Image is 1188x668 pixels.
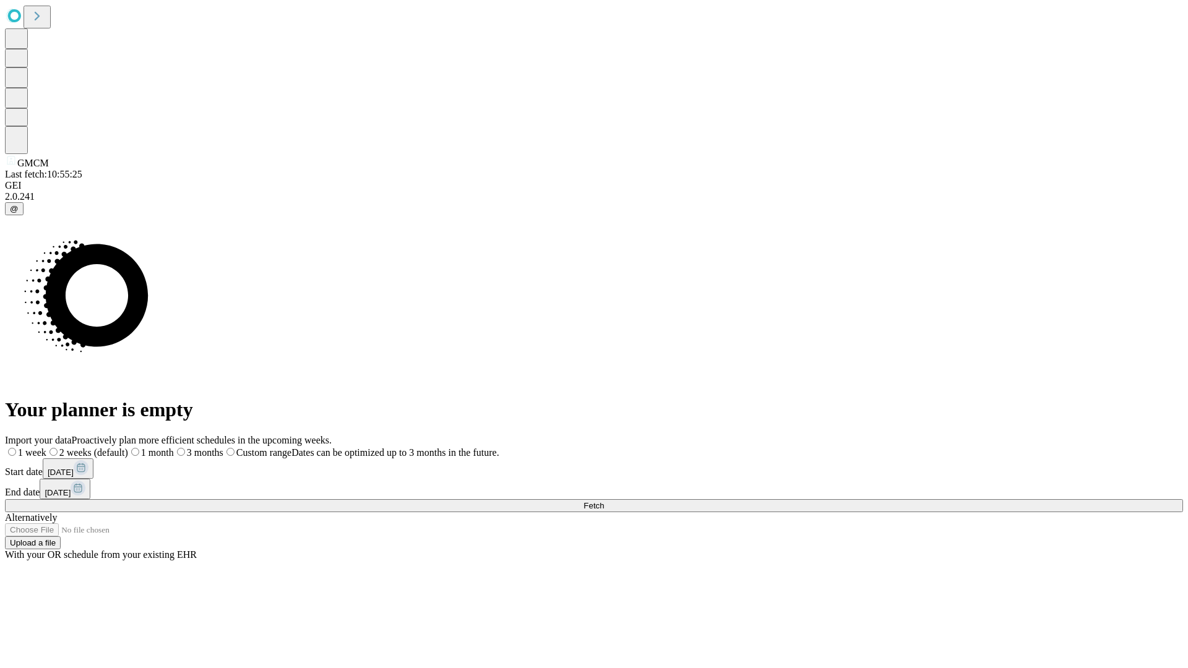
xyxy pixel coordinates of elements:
[5,398,1183,421] h1: Your planner is empty
[59,447,128,458] span: 2 weeks (default)
[5,512,57,523] span: Alternatively
[5,169,82,179] span: Last fetch: 10:55:25
[5,202,24,215] button: @
[45,488,71,497] span: [DATE]
[5,479,1183,499] div: End date
[583,501,604,510] span: Fetch
[8,448,16,456] input: 1 week
[48,468,74,477] span: [DATE]
[5,191,1183,202] div: 2.0.241
[72,435,332,445] span: Proactively plan more efficient schedules in the upcoming weeks.
[10,204,19,213] span: @
[187,447,223,458] span: 3 months
[141,447,174,458] span: 1 month
[5,458,1183,479] div: Start date
[291,447,499,458] span: Dates can be optimized up to 3 months in the future.
[40,479,90,499] button: [DATE]
[226,448,235,456] input: Custom rangeDates can be optimized up to 3 months in the future.
[5,499,1183,512] button: Fetch
[131,448,139,456] input: 1 month
[5,435,72,445] span: Import your data
[5,180,1183,191] div: GEI
[236,447,291,458] span: Custom range
[5,549,197,560] span: With your OR schedule from your existing EHR
[43,458,93,479] button: [DATE]
[177,448,185,456] input: 3 months
[17,158,49,168] span: GMCM
[5,536,61,549] button: Upload a file
[49,448,58,456] input: 2 weeks (default)
[18,447,46,458] span: 1 week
